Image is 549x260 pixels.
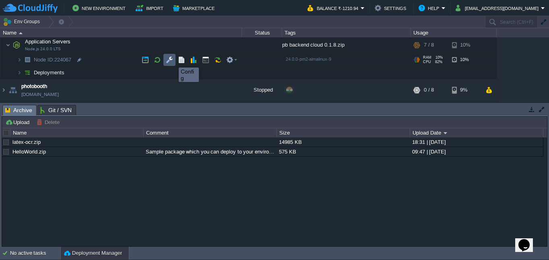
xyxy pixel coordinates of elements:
[411,28,496,37] div: Usage
[33,57,72,63] span: 224067
[452,102,478,123] div: 10%
[242,80,282,101] div: Stopped
[424,80,434,101] div: 0 / 8
[515,228,541,252] iframe: chat widget
[136,3,166,13] button: Import
[452,80,478,101] div: 9%
[410,147,543,156] div: 09:47 | [DATE]
[181,68,197,81] div: Config
[144,128,277,137] div: Comment
[286,57,331,62] span: 24.0.0-pm2-almalinux-9
[0,102,7,123] img: AMDAwAAAACH5BAEAAAAALAAAAAABAAEAAAICRAEAOw==
[24,39,72,45] span: Application Servers
[64,249,122,257] button: Deployment Manager
[12,149,46,155] a: HelloWorld.zip
[10,247,60,260] div: No active tasks
[33,57,72,63] a: Node ID:224067
[72,3,128,13] button: New Environment
[19,32,23,34] img: AMDAwAAAACH5BAEAAAAALAAAAAABAAEAAAICRAEAOw==
[424,37,434,53] div: 7 / 8
[242,28,282,37] div: Status
[410,137,543,147] div: 18:31 | [DATE]
[277,128,410,137] div: Size
[7,102,19,123] img: AMDAwAAAACH5BAEAAAAALAAAAAABAAEAAAICRAEAOw==
[419,3,442,13] button: Help
[11,128,143,137] div: Name
[277,147,409,156] div: 575 KB
[25,47,61,52] span: Node.js 24.0.0 LTS
[423,60,431,64] span: CPU
[37,119,62,126] button: Delete
[17,54,22,66] img: AMDAwAAAACH5BAEAAAAALAAAAAABAAEAAAICRAEAOw==
[40,105,72,115] span: Git / SVN
[22,67,33,79] img: AMDAwAAAACH5BAEAAAAALAAAAAABAAEAAAICRAEAOw==
[6,37,10,53] img: AMDAwAAAACH5BAEAAAAALAAAAAABAAEAAAICRAEAOw==
[277,137,409,147] div: 14985 KB
[424,102,434,123] div: 1 / 4
[423,56,431,60] span: RAM
[34,57,54,63] span: Node ID:
[0,80,7,101] img: AMDAwAAAACH5BAEAAAAALAAAAAABAAEAAAICRAEAOw==
[144,147,276,156] div: Sample package which you can deploy to your environment. Feel free to delete and upload a package...
[375,3,409,13] button: Settings
[5,105,32,115] span: Archive
[3,16,43,27] button: Env Groups
[452,54,478,66] div: 10%
[434,60,442,64] span: 82%
[435,56,443,60] span: 10%
[411,128,543,137] div: Upload Date
[21,83,47,91] a: photobooth
[17,67,22,79] img: AMDAwAAAACH5BAEAAAAALAAAAAABAAEAAAICRAEAOw==
[283,28,411,37] div: Tags
[22,54,33,66] img: AMDAwAAAACH5BAEAAAAALAAAAAABAAEAAAICRAEAOw==
[173,3,217,13] button: Marketplace
[3,3,58,13] img: CloudJiffy
[456,3,541,13] button: [EMAIL_ADDRESS][DOMAIN_NAME]
[452,37,478,53] div: 10%
[21,91,59,99] a: [DOMAIN_NAME]
[5,119,32,126] button: Upload
[7,80,19,101] img: AMDAwAAAACH5BAEAAAAALAAAAAABAAEAAAICRAEAOw==
[24,39,72,45] a: Application ServersNode.js 24.0.0 LTS
[242,102,282,123] div: Running
[308,3,361,13] button: Balance ₹-1210.94
[33,70,66,76] a: Deployments
[282,37,411,53] div: pb backend cloud 0.1.8.zip
[1,28,241,37] div: Name
[12,139,41,145] a: latex-ocr.zip
[11,37,22,53] img: AMDAwAAAACH5BAEAAAAALAAAAAABAAEAAAICRAEAOw==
